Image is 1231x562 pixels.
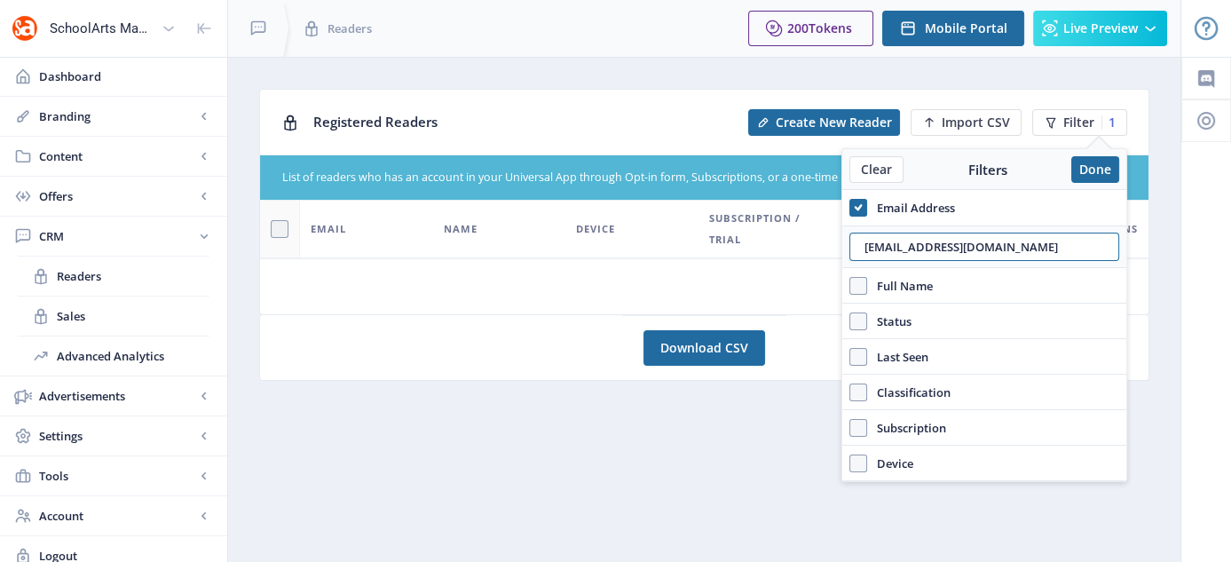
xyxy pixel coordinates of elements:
span: Full Name [867,275,933,297]
span: Device [867,453,913,474]
app-collection-view: Registered Readers [259,89,1149,315]
div: Filters [904,161,1071,178]
span: Registered Readers [313,113,438,131]
span: Offers [39,187,195,205]
span: Email [311,218,346,240]
span: Subscription [867,417,946,439]
span: Dashboard [39,67,213,85]
div: List of readers who has an account in your Universal App through Opt-in form, Subscriptions, or a... [282,170,1021,186]
span: Name [444,218,477,240]
span: Filter [1063,115,1094,130]
span: Last Seen [867,346,928,368]
span: Live Preview [1063,21,1138,36]
div: SchoolArts Magazine [50,9,154,48]
span: Device [576,218,615,240]
span: Mobile Portal [925,21,1007,36]
span: Branding [39,107,195,125]
button: Filter1 [1032,109,1127,136]
button: Done [1071,156,1119,183]
span: Tools [39,467,195,485]
a: Advanced Analytics [18,336,209,376]
img: properties.app_icon.png [11,14,39,43]
button: Create New Reader [748,109,900,136]
a: Download CSV [643,330,765,366]
a: Sales [18,297,209,336]
span: Tokens [809,20,852,36]
button: Import CSV [911,109,1022,136]
a: New page [738,109,900,136]
span: Create New Reader [776,115,892,130]
span: Import CSV [942,115,1010,130]
span: Readers [57,267,209,285]
button: Live Preview [1033,11,1167,46]
span: Settings [39,427,195,445]
a: New page [900,109,1022,136]
button: Clear [849,156,904,183]
span: Status [867,311,911,332]
a: Readers [18,257,209,296]
button: Mobile Portal [882,11,1024,46]
span: Account [39,507,195,525]
button: 200Tokens [748,11,873,46]
span: Content [39,147,195,165]
span: Classification [867,382,951,403]
span: Advertisements [39,387,195,405]
span: Readers [327,20,372,37]
span: Email Address [867,197,955,218]
div: 1 [1101,115,1116,130]
span: Advanced Analytics [57,347,209,365]
span: Subscription / Trial [709,208,832,250]
span: Sales [57,307,209,325]
span: CRM [39,227,195,245]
